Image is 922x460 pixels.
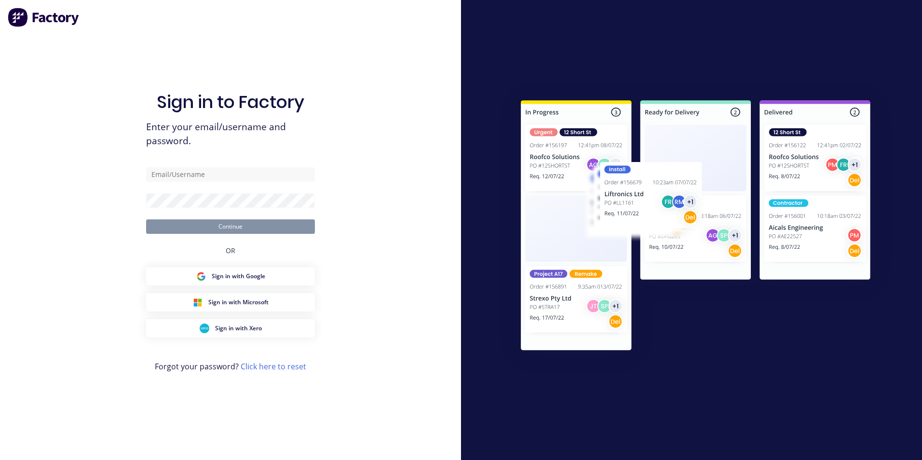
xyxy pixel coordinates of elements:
a: Click here to reset [241,361,306,372]
img: Sign in [500,81,892,373]
span: Enter your email/username and password. [146,120,315,148]
span: Sign in with Google [212,272,265,281]
button: Continue [146,219,315,234]
img: Microsoft Sign in [193,298,203,307]
div: OR [226,234,235,267]
img: Google Sign in [196,271,206,281]
img: Factory [8,8,80,27]
h1: Sign in to Factory [157,92,304,112]
img: Xero Sign in [200,324,209,333]
span: Sign in with Xero [215,324,262,333]
span: Sign in with Microsoft [208,298,269,307]
input: Email/Username [146,167,315,182]
button: Microsoft Sign inSign in with Microsoft [146,293,315,311]
button: Google Sign inSign in with Google [146,267,315,285]
span: Forgot your password? [155,361,306,372]
button: Xero Sign inSign in with Xero [146,319,315,338]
